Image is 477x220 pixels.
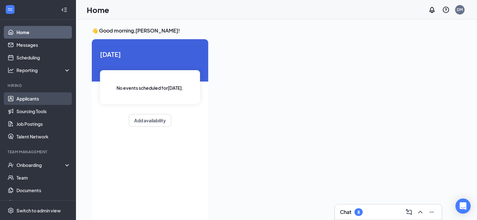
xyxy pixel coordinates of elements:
div: 8 [357,210,360,215]
div: Hiring [8,83,69,88]
h1: Home [87,4,109,15]
button: Add availability [129,114,171,127]
svg: Analysis [8,67,14,73]
svg: UserCheck [8,162,14,168]
a: Talent Network [16,130,71,143]
a: Messages [16,39,71,51]
span: No events scheduled for [DATE] . [117,84,184,91]
div: Open Intercom Messenger [455,199,471,214]
svg: ComposeMessage [405,208,413,216]
span: [DATE] [100,49,200,59]
svg: Notifications [428,6,436,14]
a: Team [16,171,71,184]
button: ComposeMessage [404,207,414,217]
svg: Settings [8,207,14,214]
div: DM [457,7,463,12]
h3: Chat [340,209,351,216]
div: Reporting [16,67,71,73]
a: Home [16,26,71,39]
div: Team Management [8,149,69,155]
button: ChevronUp [415,207,425,217]
div: Onboarding [16,162,65,168]
a: Applicants [16,92,71,105]
a: Job Postings [16,118,71,130]
svg: Collapse [61,7,67,13]
svg: ChevronUp [417,208,424,216]
a: Sourcing Tools [16,105,71,118]
a: Documents [16,184,71,197]
svg: Minimize [428,208,436,216]
svg: QuestionInfo [442,6,450,14]
button: Minimize [427,207,437,217]
div: Switch to admin view [16,207,61,214]
a: Scheduling [16,51,71,64]
a: Surveys [16,197,71,209]
svg: WorkstreamLogo [7,6,13,13]
h3: 👋 Good morning, [PERSON_NAME] ! [92,27,461,34]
